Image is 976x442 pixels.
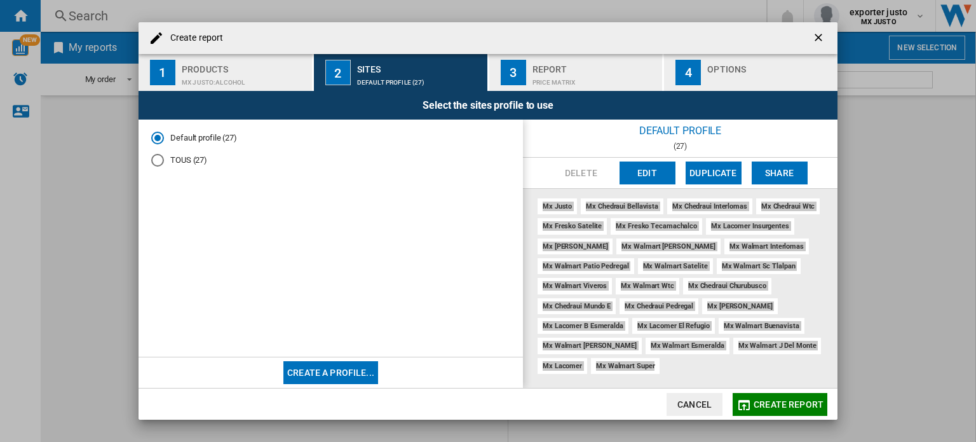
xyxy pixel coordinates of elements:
div: mx walmart super [591,358,660,374]
button: 3 Report Price Matrix [489,54,664,91]
div: mx walmart [PERSON_NAME] [538,338,642,354]
div: mx walmart j del monte [733,338,822,354]
button: Create a profile... [283,361,378,384]
div: (27) [523,142,837,151]
div: mx walmart satelite [638,258,713,274]
div: Price Matrix [532,73,658,86]
div: mx walmart viveros [538,278,612,294]
div: mx walmart wtc [616,278,679,294]
button: Delete [553,162,609,184]
div: MX JUSTO:Alcohol [182,73,307,86]
div: mx lacomer b esmeralda [538,318,628,334]
button: Share [752,162,808,184]
div: mx walmart patio pedregal [538,258,634,274]
div: mx lacomer [538,358,587,374]
ng-md-icon: getI18NText('BUTTONS.CLOSE_DIALOG') [812,31,827,46]
div: Sites [357,59,482,73]
button: Duplicate [686,162,742,184]
div: Options [707,59,832,73]
div: Report [532,59,658,73]
button: Create report [733,393,827,416]
div: mx lacomer insurgentes [706,218,794,234]
div: Default profile (27) [357,73,482,86]
button: Edit [620,162,675,184]
div: mx lacomer el refugio [632,318,715,334]
div: mx chedraui mundo e [538,298,616,314]
div: 4 [675,60,701,85]
div: mx chedraui interlomas [667,198,752,214]
div: mx chedraui bellavista [581,198,663,214]
div: mx [PERSON_NAME] [702,298,777,314]
h4: Create report [164,32,223,45]
button: 4 Options [664,54,837,91]
div: mx walmart sc tlalpan [717,258,801,274]
div: 2 [325,60,351,85]
div: mx chedraui churubusco [683,278,771,294]
div: Products [182,59,307,73]
md-radio-button: Default profile (27) [151,132,510,144]
div: Select the sites profile to use [139,91,837,120]
button: getI18NText('BUTTONS.CLOSE_DIALOG') [807,25,832,51]
div: Default profile [523,120,837,142]
span: Create report [754,399,823,410]
div: mx fresko tecamachalco [611,218,702,234]
div: 1 [150,60,175,85]
button: 2 Sites Default profile (27) [314,54,489,91]
div: mx walmart [PERSON_NAME] [616,238,721,254]
div: mx justo [538,198,577,214]
div: mx walmart interlomas [724,238,809,254]
md-radio-button: TOUS (27) [151,154,510,166]
div: mx fresko satelite [538,218,607,234]
div: mx [PERSON_NAME] [538,238,613,254]
button: 1 Products MX JUSTO:Alcohol [139,54,313,91]
div: mx walmart esmeralda [646,338,729,354]
div: mx chedraui wtc [756,198,820,214]
button: Cancel [667,393,722,416]
div: 3 [501,60,526,85]
div: mx chedraui pedregal [620,298,698,314]
div: mx walmart buenavista [719,318,804,334]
